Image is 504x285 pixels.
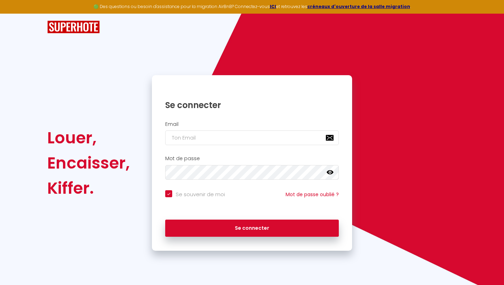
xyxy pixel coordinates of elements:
[307,3,410,9] a: créneaux d'ouverture de la salle migration
[286,191,339,198] a: Mot de passe oublié ?
[165,100,339,111] h1: Se connecter
[165,156,339,162] h2: Mot de passe
[165,220,339,237] button: Se connecter
[47,150,130,176] div: Encaisser,
[6,3,27,24] button: Ouvrir le widget de chat LiveChat
[165,130,339,145] input: Ton Email
[47,176,130,201] div: Kiffer.
[270,3,276,9] a: ICI
[47,125,130,150] div: Louer,
[47,21,100,34] img: SuperHote logo
[165,121,339,127] h2: Email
